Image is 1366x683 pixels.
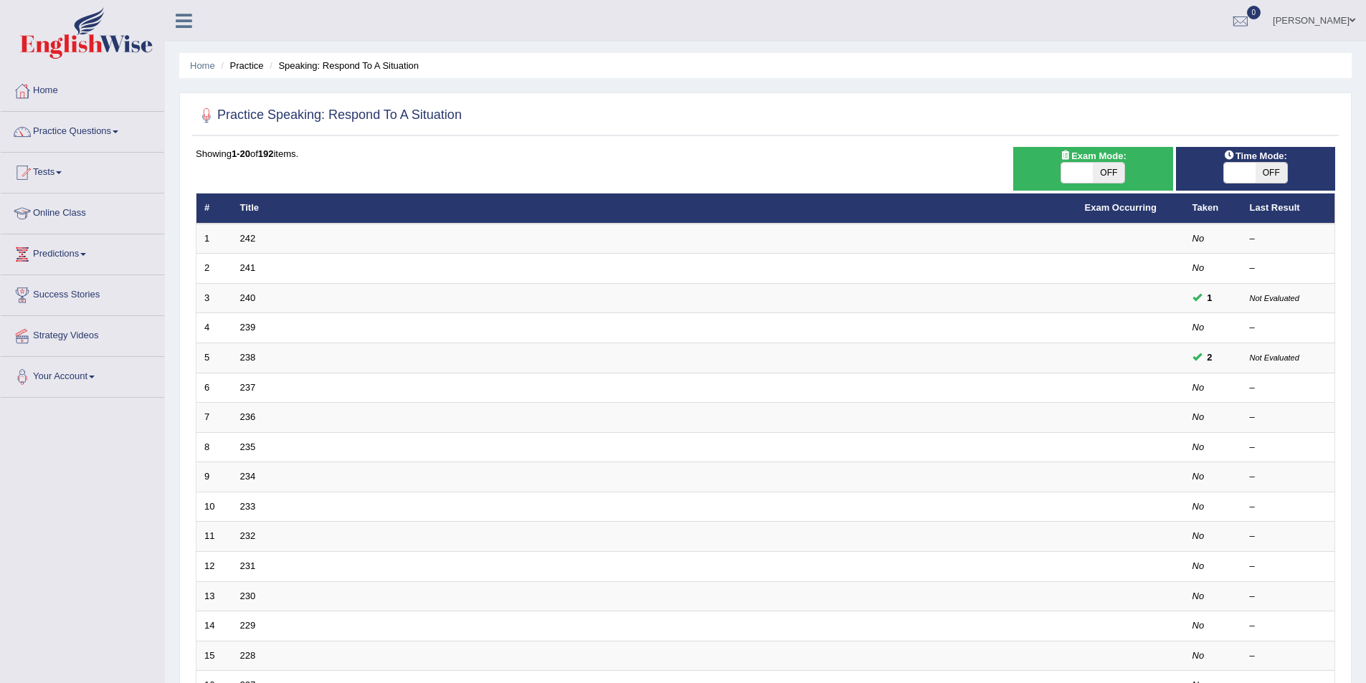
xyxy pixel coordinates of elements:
span: OFF [1093,163,1124,183]
a: 241 [240,262,256,273]
td: 15 [196,641,232,671]
b: 192 [258,148,274,159]
a: Home [190,60,215,71]
div: – [1250,262,1327,275]
div: – [1250,560,1327,573]
td: 4 [196,313,232,343]
a: 229 [240,620,256,631]
a: Strategy Videos [1,316,164,352]
em: No [1192,382,1205,393]
small: Not Evaluated [1250,294,1299,302]
em: No [1192,411,1205,422]
span: Exam Mode: [1054,148,1132,163]
a: 230 [240,591,256,601]
div: – [1250,590,1327,603]
td: 1 [196,224,232,254]
li: Practice [217,59,263,72]
a: 231 [240,560,256,571]
b: 1-20 [232,148,250,159]
a: 236 [240,411,256,422]
a: 237 [240,382,256,393]
div: – [1250,619,1327,633]
td: 8 [196,432,232,462]
div: – [1250,530,1327,543]
div: – [1250,381,1327,395]
div: – [1250,232,1327,246]
a: Home [1,71,164,107]
a: Tests [1,153,164,188]
td: 9 [196,462,232,492]
td: 5 [196,343,232,373]
a: 240 [240,292,256,303]
span: 0 [1247,6,1261,19]
em: No [1192,530,1205,541]
em: No [1192,322,1205,333]
a: Practice Questions [1,112,164,148]
div: – [1250,321,1327,335]
th: # [196,194,232,224]
div: – [1250,470,1327,484]
li: Speaking: Respond To A Situation [266,59,419,72]
em: No [1192,650,1205,661]
td: 10 [196,492,232,522]
a: Exam Occurring [1085,202,1157,213]
em: No [1192,262,1205,273]
span: You can still take this question [1202,350,1218,365]
td: 12 [196,551,232,581]
div: Show exams occurring in exams [1013,147,1172,191]
a: Predictions [1,234,164,270]
td: 6 [196,373,232,403]
a: 233 [240,501,256,512]
th: Last Result [1242,194,1335,224]
em: No [1192,501,1205,512]
td: 14 [196,611,232,641]
a: 239 [240,322,256,333]
td: 13 [196,581,232,611]
small: Not Evaluated [1250,353,1299,362]
em: No [1192,591,1205,601]
a: 238 [240,352,256,363]
a: 232 [240,530,256,541]
div: – [1250,441,1327,454]
h2: Practice Speaking: Respond To A Situation [196,105,462,126]
td: 11 [196,522,232,552]
a: 234 [240,471,256,482]
td: 3 [196,283,232,313]
div: Showing of items. [196,147,1335,161]
em: No [1192,233,1205,244]
div: – [1250,411,1327,424]
a: 228 [240,650,256,661]
a: 235 [240,441,256,452]
em: No [1192,560,1205,571]
td: 7 [196,403,232,433]
em: No [1192,620,1205,631]
td: 2 [196,254,232,284]
div: – [1250,649,1327,663]
th: Taken [1185,194,1242,224]
a: 242 [240,233,256,244]
span: OFF [1256,163,1287,183]
a: Online Class [1,194,164,229]
div: – [1250,500,1327,514]
span: You can still take this question [1202,290,1218,305]
em: No [1192,441,1205,452]
a: Your Account [1,357,164,393]
em: No [1192,471,1205,482]
span: Time Mode: [1218,148,1293,163]
th: Title [232,194,1077,224]
a: Success Stories [1,275,164,311]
